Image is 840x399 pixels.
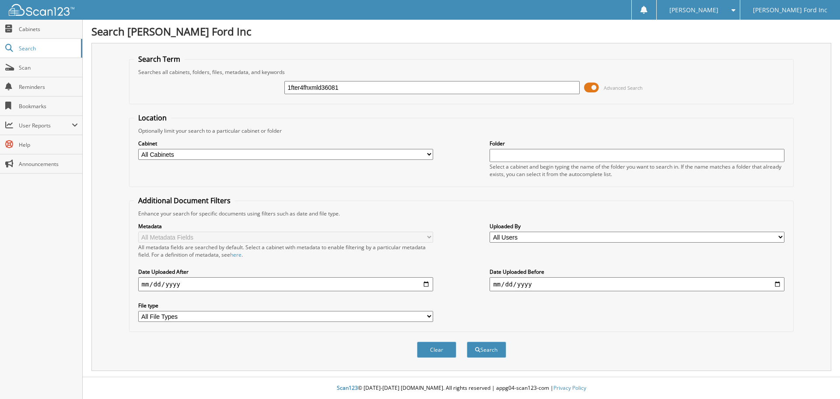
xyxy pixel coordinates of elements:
[19,45,77,52] span: Search
[19,64,78,71] span: Scan
[138,140,433,147] label: Cabinet
[9,4,74,16] img: scan123-logo-white.svg
[753,7,827,13] span: [PERSON_NAME] Ford Inc
[337,384,358,392] span: Scan123
[138,244,433,258] div: All metadata fields are searched by default. Select a cabinet with metadata to enable filtering b...
[19,83,78,91] span: Reminders
[134,127,789,134] div: Optionally limit your search to a particular cabinet or folder
[490,222,784,230] label: Uploaded By
[467,342,506,358] button: Search
[490,140,784,147] label: Folder
[138,222,433,230] label: Metadata
[134,54,185,64] legend: Search Term
[669,7,718,13] span: [PERSON_NAME]
[19,122,72,129] span: User Reports
[138,302,433,309] label: File type
[604,85,643,91] span: Advanced Search
[19,141,78,148] span: Help
[91,24,831,39] h1: Search [PERSON_NAME] Ford Inc
[19,102,78,110] span: Bookmarks
[553,384,586,392] a: Privacy Policy
[490,277,784,291] input: end
[796,357,840,399] iframe: Chat Widget
[134,68,789,76] div: Searches all cabinets, folders, files, metadata, and keywords
[138,277,433,291] input: start
[134,113,171,123] legend: Location
[490,163,784,178] div: Select a cabinet and begin typing the name of the folder you want to search in. If the name match...
[490,268,784,275] label: Date Uploaded Before
[138,268,433,275] label: Date Uploaded After
[134,210,789,217] div: Enhance your search for specific documents using filters such as date and file type.
[19,25,78,33] span: Cabinets
[19,160,78,168] span: Announcements
[83,378,840,399] div: © [DATE]-[DATE] [DOMAIN_NAME]. All rights reserved | appg04-scan123-com |
[230,251,241,258] a: here
[134,196,235,205] legend: Additional Document Filters
[417,342,456,358] button: Clear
